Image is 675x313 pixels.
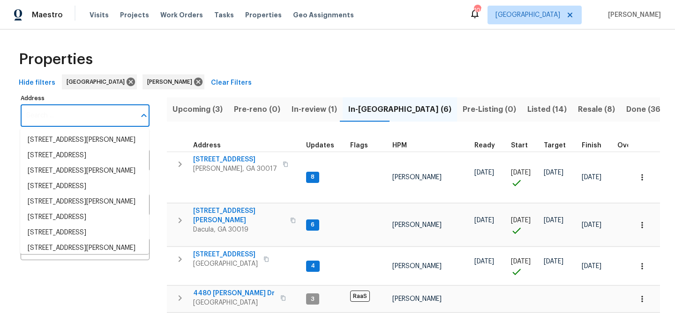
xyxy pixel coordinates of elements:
[20,132,149,148] li: [STREET_ADDRESS][PERSON_NAME]
[495,10,560,20] span: [GEOGRAPHIC_DATA]
[617,142,650,149] div: Days past target finish date
[62,74,137,89] div: [GEOGRAPHIC_DATA]
[582,174,601,181] span: [DATE]
[172,103,223,116] span: Upcoming (3)
[211,77,252,89] span: Clear Filters
[507,152,540,203] td: Project started on time
[21,95,150,101] label: Address
[120,10,149,20] span: Projects
[463,103,516,116] span: Pre-Listing (0)
[350,291,370,302] span: RaaS
[214,12,234,18] span: Tasks
[582,222,601,228] span: [DATE]
[507,204,540,247] td: Project started on time
[15,74,59,92] button: Hide filters
[142,74,204,89] div: [PERSON_NAME]
[511,217,531,224] span: [DATE]
[292,103,337,116] span: In-review (1)
[21,105,135,127] input: Search ...
[307,221,318,229] span: 6
[604,10,661,20] span: [PERSON_NAME]
[207,74,255,92] button: Clear Filters
[90,10,109,20] span: Visits
[474,217,494,224] span: [DATE]
[350,142,368,149] span: Flags
[544,142,566,149] span: Target
[293,10,354,20] span: Geo Assignments
[474,142,503,149] div: Earliest renovation start date (first business day after COE or Checkout)
[20,194,149,210] li: [STREET_ADDRESS][PERSON_NAME]
[307,262,319,270] span: 4
[511,258,531,265] span: [DATE]
[307,295,318,303] span: 3
[32,10,63,20] span: Maestro
[348,103,451,116] span: In-[GEOGRAPHIC_DATA] (6)
[474,169,494,176] span: [DATE]
[511,169,531,176] span: [DATE]
[19,77,55,89] span: Hide filters
[234,103,280,116] span: Pre-reno (0)
[20,148,149,163] li: [STREET_ADDRESS]
[626,103,668,116] span: Done (369)
[474,142,495,149] span: Ready
[193,206,285,225] span: [STREET_ADDRESS][PERSON_NAME]
[307,173,318,181] span: 8
[582,142,601,149] span: Finish
[20,240,149,266] li: [STREET_ADDRESS][PERSON_NAME][PERSON_NAME]
[193,259,258,269] span: [GEOGRAPHIC_DATA]
[582,142,610,149] div: Projected renovation finish date
[20,179,149,194] li: [STREET_ADDRESS]
[19,55,93,64] span: Properties
[544,217,563,224] span: [DATE]
[20,163,149,179] li: [STREET_ADDRESS][PERSON_NAME]
[527,103,567,116] span: Listed (14)
[392,174,442,181] span: [PERSON_NAME]
[544,258,563,265] span: [DATE]
[578,103,615,116] span: Resale (8)
[137,109,150,122] button: Close
[507,247,540,285] td: Project started on time
[392,296,442,302] span: [PERSON_NAME]
[20,210,149,225] li: [STREET_ADDRESS]
[147,77,196,87] span: [PERSON_NAME]
[193,225,285,234] span: Dacula, GA 30019
[193,155,277,164] span: [STREET_ADDRESS]
[160,10,203,20] span: Work Orders
[582,263,601,269] span: [DATE]
[306,142,334,149] span: Updates
[544,142,574,149] div: Target renovation project end date
[392,263,442,269] span: [PERSON_NAME]
[245,10,282,20] span: Properties
[193,164,277,174] span: [PERSON_NAME], GA 30017
[511,142,528,149] span: Start
[392,222,442,228] span: [PERSON_NAME]
[392,142,407,149] span: HPM
[67,77,128,87] span: [GEOGRAPHIC_DATA]
[511,142,536,149] div: Actual renovation start date
[474,258,494,265] span: [DATE]
[474,6,480,15] div: 109
[617,142,642,149] span: Overall
[193,298,275,307] span: [GEOGRAPHIC_DATA]
[193,250,258,259] span: [STREET_ADDRESS]
[193,289,275,298] span: 4480 [PERSON_NAME] Dr
[544,169,563,176] span: [DATE]
[20,225,149,240] li: [STREET_ADDRESS]
[193,142,221,149] span: Address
